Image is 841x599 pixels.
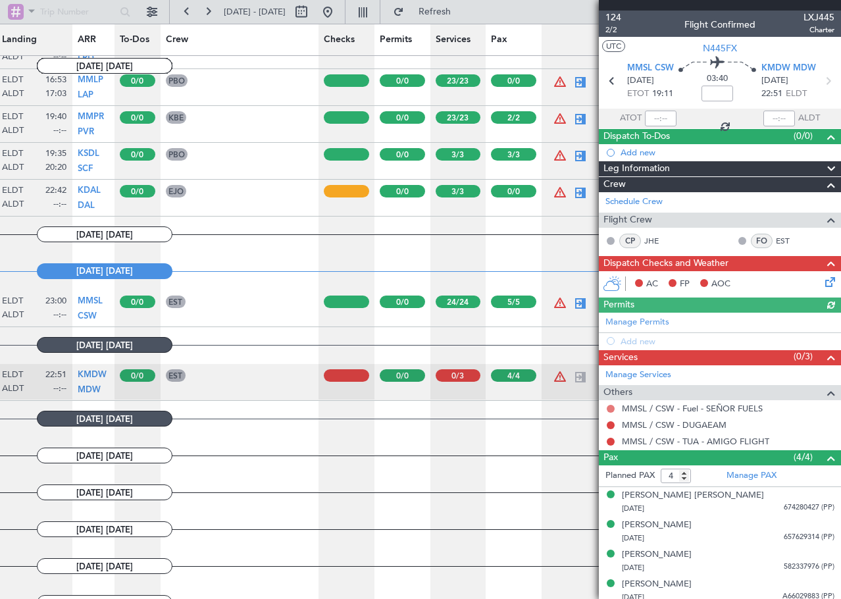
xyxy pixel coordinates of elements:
[45,88,66,100] span: 17:03
[784,532,834,543] span: 657629314 (PP)
[798,112,820,125] span: ALDT
[2,309,24,321] span: ALDT
[627,74,654,88] span: [DATE]
[761,74,788,88] span: [DATE]
[627,62,674,75] span: MMSL CSW
[78,165,93,173] span: SCF
[387,1,466,22] button: Refresh
[78,168,93,176] a: SCF
[78,91,93,99] span: LAP
[2,125,24,137] span: ALDT
[37,484,172,500] span: [DATE] [DATE]
[622,533,644,543] span: [DATE]
[78,113,104,121] span: MMPR
[37,558,172,574] span: [DATE] [DATE]
[78,186,101,195] span: KDAL
[603,450,618,465] span: Pax
[761,88,782,101] span: 22:51
[776,235,805,247] a: EST
[622,403,763,414] a: MMSL / CSW - Fuel - SEÑOR FUELS
[605,195,663,209] a: Schedule Crew
[627,88,649,101] span: ETOT
[78,94,93,103] a: LAP
[703,41,737,55] span: N445FX
[45,111,66,123] span: 19:40
[711,278,730,291] span: AOC
[78,315,97,324] a: CSW
[78,33,96,47] span: ARR
[622,519,692,532] div: [PERSON_NAME]
[803,11,834,24] span: LXJ445
[53,309,66,321] span: --:--
[784,502,834,513] span: 674280427 (PP)
[794,350,813,363] span: (0/3)
[784,561,834,573] span: 582337976 (PP)
[603,177,626,192] span: Crew
[603,385,632,400] span: Others
[78,190,101,199] a: KDAL
[605,469,655,482] label: Planned PAX
[78,117,104,125] a: MMPR
[324,33,355,47] span: Checks
[78,153,99,162] a: KSDL
[224,6,286,18] span: [DATE] - [DATE]
[2,111,23,123] span: ELDT
[786,88,807,101] span: ELDT
[78,389,101,398] a: MDW
[2,33,37,47] span: Landing
[78,301,103,309] a: MMSL
[2,199,24,211] span: ALDT
[684,18,755,32] div: Flight Confirmed
[120,33,149,47] span: To-Dos
[78,131,94,140] a: PVR
[794,129,813,143] span: (0/0)
[37,448,172,463] span: [DATE] [DATE]
[407,7,462,16] span: Refresh
[78,80,103,88] a: MMLP
[794,450,813,464] span: (4/4)
[45,148,66,160] span: 19:35
[621,147,834,158] div: Add new
[707,72,728,86] span: 03:40
[803,24,834,36] span: Charter
[45,296,66,307] span: 23:00
[380,33,412,47] span: Permits
[78,297,103,305] span: MMSL
[166,33,188,47] span: Crew
[37,411,172,427] span: [DATE] [DATE]
[603,350,638,365] span: Services
[751,234,773,248] div: FO
[436,33,471,47] span: Services
[78,149,99,158] span: KSDL
[761,62,816,75] span: KMDW MDW
[605,369,671,382] a: Manage Services
[603,129,670,144] span: Dispatch To-Dos
[2,162,24,174] span: ALDT
[78,371,107,379] span: KMDW
[644,235,674,247] a: JHE
[45,185,66,197] span: 22:42
[2,369,23,381] span: ELDT
[652,88,673,101] span: 19:11
[622,578,692,591] div: [PERSON_NAME]
[622,563,644,573] span: [DATE]
[78,312,97,321] span: CSW
[78,201,95,210] span: DAL
[78,128,94,136] span: PVR
[680,278,690,291] span: FP
[491,33,507,47] span: Pax
[37,226,172,242] span: [DATE] [DATE]
[45,162,66,174] span: 20:20
[78,375,107,383] a: KMDW
[37,58,172,74] span: [DATE] [DATE]
[620,112,642,125] span: ATOT
[45,369,66,381] span: 22:51
[37,337,172,353] span: [DATE] [DATE]
[619,234,641,248] div: CP
[53,125,66,137] span: --:--
[605,11,621,24] span: 124
[2,296,23,307] span: ELDT
[603,213,652,228] span: Flight Crew
[603,256,728,271] span: Dispatch Checks and Weather
[2,185,23,197] span: ELDT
